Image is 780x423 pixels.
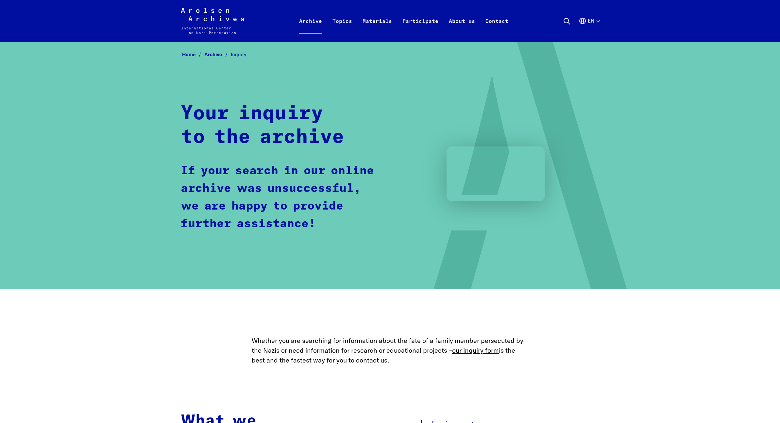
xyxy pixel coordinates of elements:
[182,51,204,58] a: Home
[181,50,599,60] nav: Breadcrumb
[204,51,231,58] a: Archive
[327,16,357,42] a: Topics
[181,162,379,233] p: If your search in our online archive was unsuccessful, we are happy to provide further assistance!
[294,16,327,42] a: Archive
[181,104,344,147] strong: Your inquiry to the archive
[579,17,599,41] button: English, language selection
[452,346,499,354] a: our inquiry form
[294,8,514,34] nav: Primary
[231,51,246,58] span: Inquiry
[357,16,397,42] a: Materials
[444,16,480,42] a: About us
[252,336,528,365] p: Whether you are searching for information about the fate of a family member persecuted by the Naz...
[397,16,444,42] a: Participate
[480,16,514,42] a: Contact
